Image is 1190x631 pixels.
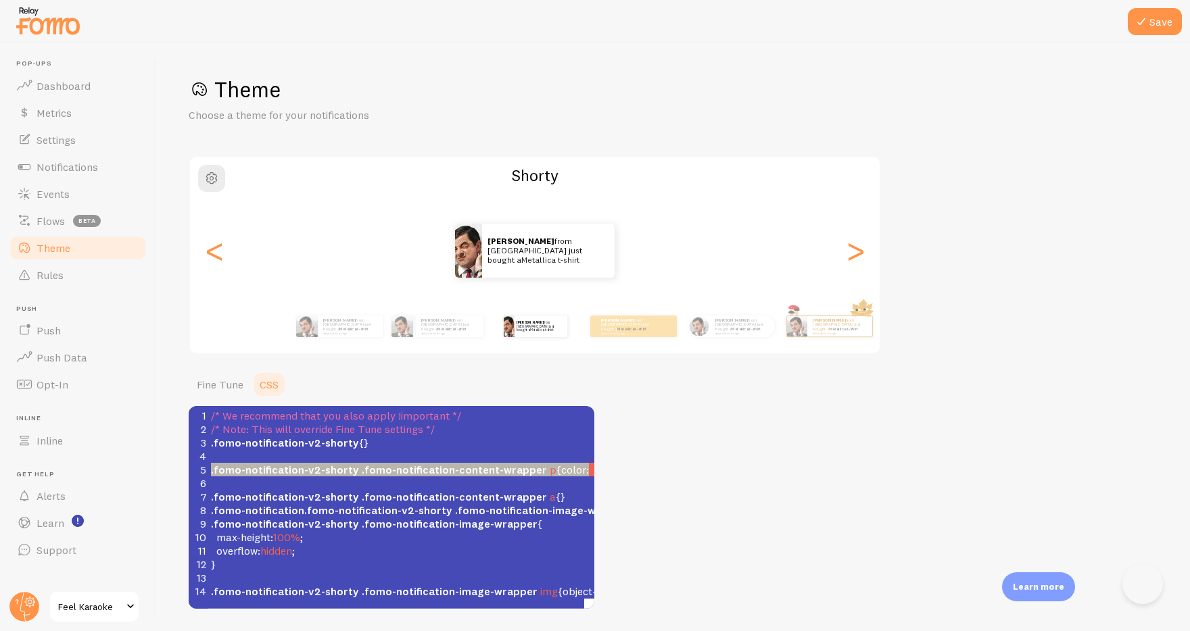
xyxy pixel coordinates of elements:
[37,268,64,282] span: Rules
[8,126,147,153] a: Settings
[189,544,208,557] div: 11
[503,315,514,337] img: Fomo
[550,463,556,476] span: p
[8,317,147,344] a: Push
[206,202,222,299] div: Previous slide
[829,326,858,332] a: Metallica t-shirt
[189,409,208,422] div: 1
[211,409,461,422] span: /* We recommend that you also apply !important */
[8,261,147,288] a: Rules
[8,482,147,509] a: Alerts
[37,324,61,337] span: Push
[211,436,359,449] span: .fomo-notification-v2-shorty
[362,490,547,503] span: .fomo-notification-content-wrapper
[786,316,807,336] img: Fomo
[260,544,292,557] span: hidden
[8,509,147,536] a: Learn
[37,106,72,120] span: Metrics
[211,422,435,436] span: /* Note: This will override Fine Tune settings */
[813,318,845,323] strong: [PERSON_NAME]
[211,584,359,598] span: .fomo-notification-v2-shorty
[601,318,655,334] p: from [GEOGRAPHIC_DATA] just bought a
[216,530,270,544] span: max-height
[455,503,631,517] span: .fomo-notification-image-wrapper
[211,517,359,530] span: .fomo-notification-v2-shorty
[211,503,634,517] span: ,
[211,436,368,449] span: {}
[189,571,208,584] div: 13
[16,470,147,479] span: Get Help
[391,315,413,337] img: Fomo
[617,326,646,332] a: Metallica t-shirt
[189,422,208,436] div: 2
[189,449,208,463] div: 4
[37,133,76,147] span: Settings
[37,489,66,503] span: Alerts
[211,463,359,476] span: .fomo-notification-v2-shorty
[252,371,287,398] a: CSS
[211,530,303,544] span: : ;
[732,326,761,332] a: Metallica t-shirt
[49,590,140,623] a: Feel Karaoke
[847,202,863,299] div: Next slide
[211,557,216,571] span: }
[8,180,147,207] a: Events
[323,332,376,334] small: about 4 minutes ago
[37,187,70,201] span: Events
[521,255,579,265] a: Metallica t-shirt
[189,371,252,398] a: Fine Tune
[37,79,91,93] span: Dashboard
[189,557,208,571] div: 12
[296,315,318,337] img: Fomo
[37,516,64,530] span: Learn
[211,584,705,598] span: { : ; : ;}
[1013,580,1064,593] p: Learn more
[37,378,68,391] span: Opt-In
[73,215,101,227] span: beta
[8,234,147,261] a: Theme
[189,530,208,544] div: 10
[8,427,147,454] a: Inline
[540,584,558,598] span: img
[8,207,147,234] a: Flows beta
[211,517,542,530] span: {
[813,332,865,334] small: about 4 minutes ago
[362,517,538,530] span: .fomo-notification-image-wrapper
[211,490,565,503] span: {}
[189,584,208,598] div: 14
[362,584,538,598] span: .fomo-notification-image-wrapper
[8,536,147,563] a: Support
[8,72,147,99] a: Dashboard
[216,544,258,557] span: overflow
[437,326,467,332] a: Metallica t-shirt
[421,318,454,323] strong: [PERSON_NAME]
[37,543,76,557] span: Support
[211,490,359,503] span: .fomo-notification-v2-shorty
[1122,563,1163,604] iframe: Help Scout Beacon - Open
[273,530,300,544] span: 100%
[72,515,84,527] svg: <p>Watch New Feature Tutorials!</p>
[8,99,147,126] a: Metrics
[1002,572,1075,601] div: Learn more
[37,351,87,364] span: Push Data
[339,326,368,332] a: Metallica t-shirt
[14,3,82,38] img: fomo-relay-logo-orange.svg
[323,318,377,334] p: from [GEOGRAPHIC_DATA] just bought a
[37,241,70,255] span: Theme
[189,76,1158,103] h1: Theme
[189,476,208,490] div: 6
[189,503,208,517] div: 8
[715,318,769,334] p: from [GEOGRAPHIC_DATA] just bought a
[189,436,208,449] div: 3
[37,160,98,174] span: Notifications
[487,236,554,246] strong: [PERSON_NAME]
[517,320,544,324] strong: [PERSON_NAME]
[8,344,147,371] a: Push Data
[8,371,147,398] a: Opt-In
[421,318,478,334] p: from [GEOGRAPHIC_DATA] just bought a
[58,599,122,615] span: Feel Karaoke
[189,463,208,476] div: 5
[813,318,867,334] p: from [GEOGRAPHIC_DATA] just bought a
[455,224,482,278] img: Fomo
[561,463,586,476] span: color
